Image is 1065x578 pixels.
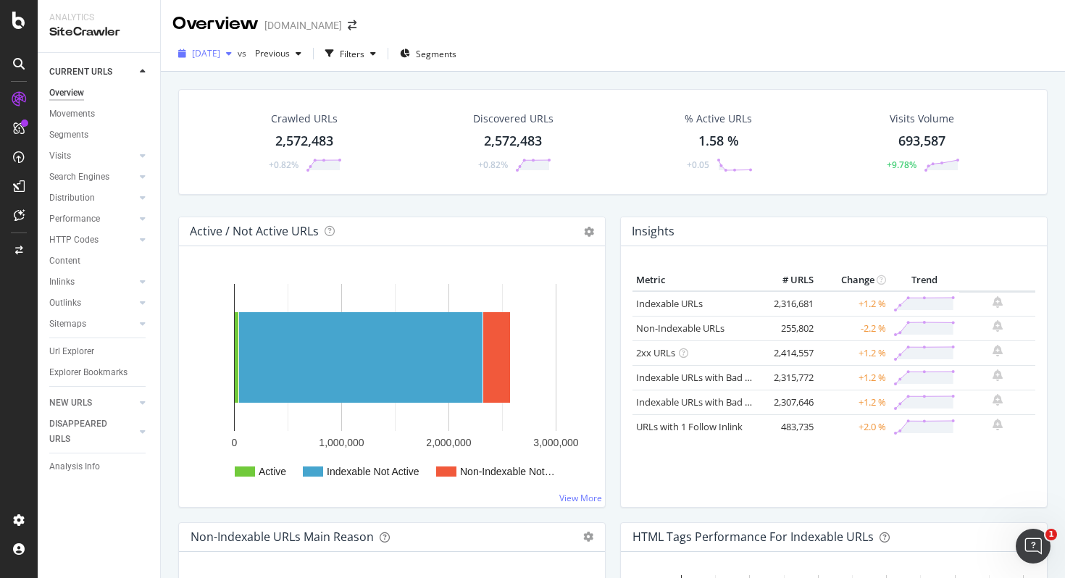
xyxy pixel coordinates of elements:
[49,459,150,474] a: Analysis Info
[759,414,817,439] td: 483,735
[993,369,1003,381] div: bell-plus
[172,42,238,65] button: [DATE]
[993,345,1003,356] div: bell-plus
[49,275,135,290] a: Inlinks
[49,106,150,122] a: Movements
[259,466,286,477] text: Active
[533,437,578,448] text: 3,000,000
[759,291,817,317] td: 2,316,681
[49,416,135,447] a: DISAPPEARED URLS
[49,233,99,248] div: HTTP Codes
[49,254,150,269] a: Content
[172,12,259,36] div: Overview
[238,47,249,59] span: vs
[49,459,100,474] div: Analysis Info
[327,466,419,477] text: Indexable Not Active
[271,112,338,126] div: Crawled URLs
[191,529,374,544] div: Non-Indexable URLs Main Reason
[49,148,135,164] a: Visits
[232,437,238,448] text: 0
[1016,529,1051,564] iframe: Intercom live chat
[49,148,71,164] div: Visits
[636,346,675,359] a: 2xx URLs
[49,317,86,332] div: Sitemaps
[190,222,319,241] h4: Active / Not Active URLs
[583,532,593,542] div: gear
[817,316,890,340] td: -2.2 %
[636,420,743,433] a: URLs with 1 Follow Inlink
[632,222,674,241] h4: Insights
[49,365,128,380] div: Explorer Bookmarks
[636,395,794,409] a: Indexable URLs with Bad Description
[698,132,739,151] div: 1.58 %
[49,24,149,41] div: SiteCrawler
[49,296,81,311] div: Outlinks
[275,132,333,151] div: 2,572,483
[759,316,817,340] td: 255,802
[49,85,150,101] a: Overview
[993,296,1003,308] div: bell-plus
[49,127,88,143] div: Segments
[49,64,112,80] div: CURRENT URLS
[49,233,135,248] a: HTTP Codes
[898,132,945,151] div: 693,587
[817,365,890,390] td: +1.2 %
[394,42,462,65] button: Segments
[348,20,356,30] div: arrow-right-arrow-left
[49,85,84,101] div: Overview
[269,159,298,171] div: +0.82%
[460,466,555,477] text: Non-Indexable Not…
[49,344,94,359] div: Url Explorer
[817,340,890,365] td: +1.2 %
[636,322,724,335] a: Non-Indexable URLs
[49,395,135,411] a: NEW URLS
[632,529,874,544] div: HTML Tags Performance for Indexable URLs
[759,365,817,390] td: 2,315,772
[49,64,135,80] a: CURRENT URLS
[426,437,471,448] text: 2,000,000
[49,169,109,185] div: Search Engines
[49,416,122,447] div: DISAPPEARED URLS
[340,48,364,60] div: Filters
[264,18,342,33] div: [DOMAIN_NAME]
[993,320,1003,332] div: bell-plus
[636,297,703,310] a: Indexable URLs
[416,48,456,60] span: Segments
[49,395,92,411] div: NEW URLS
[887,159,916,171] div: +9.78%
[49,254,80,269] div: Content
[817,414,890,439] td: +2.0 %
[890,269,959,291] th: Trend
[192,47,220,59] span: 2025 Sep. 15th
[49,12,149,24] div: Analytics
[759,269,817,291] th: # URLS
[632,269,759,291] th: Metric
[890,112,954,126] div: Visits Volume
[49,211,100,227] div: Performance
[49,344,150,359] a: Url Explorer
[687,159,709,171] div: +0.05
[49,365,150,380] a: Explorer Bookmarks
[1045,529,1057,540] span: 1
[817,291,890,317] td: +1.2 %
[191,269,593,495] svg: A chart.
[559,492,602,504] a: View More
[759,340,817,365] td: 2,414,557
[49,190,135,206] a: Distribution
[473,112,554,126] div: Discovered URLs
[249,42,307,65] button: Previous
[49,127,150,143] a: Segments
[319,42,382,65] button: Filters
[478,159,508,171] div: +0.82%
[636,371,757,384] a: Indexable URLs with Bad H1
[584,227,594,237] i: Options
[249,47,290,59] span: Previous
[49,275,75,290] div: Inlinks
[817,390,890,414] td: +1.2 %
[685,112,752,126] div: % Active URLs
[484,132,542,151] div: 2,572,483
[49,317,135,332] a: Sitemaps
[49,106,95,122] div: Movements
[49,169,135,185] a: Search Engines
